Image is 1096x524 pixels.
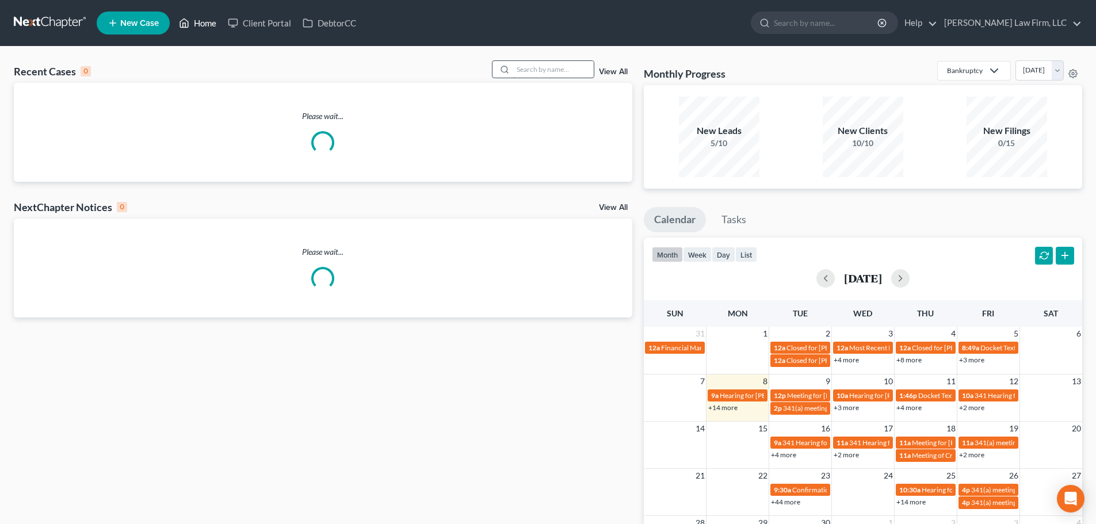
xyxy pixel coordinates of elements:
span: Tue [793,308,808,318]
span: 1:46p [899,391,917,400]
span: New Case [120,19,159,28]
span: 12a [837,343,848,352]
div: Recent Cases [14,64,91,78]
span: Financial Management for [PERSON_NAME] [661,343,795,352]
span: 9:30a [774,485,791,494]
a: +2 more [959,403,984,412]
span: Confirmation Hearing for [PERSON_NAME] [792,485,924,494]
span: 10a [962,391,973,400]
button: day [712,247,735,262]
span: 8:49a [962,343,979,352]
div: 10/10 [823,137,903,149]
a: Home [173,13,222,33]
span: 12p [774,391,786,400]
span: 27 [1071,469,1082,483]
span: Meeting of Creditors for [PERSON_NAME] [912,451,1040,460]
a: DebtorCC [297,13,362,33]
span: 12a [899,343,911,352]
span: 341(a) meeting for [PERSON_NAME] [971,485,1082,494]
a: Client Portal [222,13,297,33]
span: 10a [837,391,848,400]
span: 23 [820,469,831,483]
span: 20 [1071,422,1082,435]
span: 11a [899,438,911,447]
span: 8 [762,374,769,388]
a: Calendar [644,207,706,232]
button: list [735,247,757,262]
input: Search by name... [774,12,879,33]
span: Docket Text: for [918,391,966,400]
a: [PERSON_NAME] Law Firm, LLC [938,13,1082,33]
span: 12a [774,343,785,352]
div: New Clients [823,124,903,137]
a: +14 more [708,403,738,412]
span: 7 [699,374,706,388]
span: Closed for [PERSON_NAME] [912,343,998,352]
div: 5/10 [679,137,759,149]
span: 19 [1008,422,1019,435]
span: Fri [982,308,994,318]
span: 2p [774,404,782,412]
span: 17 [883,422,894,435]
span: 341 Hearing for [PERSON_NAME] [849,438,952,447]
span: 341 Hearing for [PERSON_NAME] [782,438,885,447]
span: Wed [853,308,872,318]
span: 14 [694,422,706,435]
span: 11 [945,374,957,388]
span: Sat [1044,308,1058,318]
span: 341(a) meeting for [PERSON_NAME] [783,404,894,412]
span: 1 [762,327,769,341]
span: 10:30a [899,485,921,494]
a: Help [899,13,937,33]
div: 0 [117,202,127,212]
a: +4 more [834,355,859,364]
a: +2 more [959,450,984,459]
span: 341(a) meeting for [PERSON_NAME] [971,498,1082,507]
span: 18 [945,422,957,435]
span: 11a [837,438,848,447]
span: 26 [1008,469,1019,483]
p: Please wait... [14,110,632,122]
h3: Monthly Progress [644,67,725,81]
span: Closed for [PERSON_NAME] [786,343,873,352]
span: 4p [962,485,970,494]
div: New Leads [679,124,759,137]
span: 9a [711,391,719,400]
span: Meeting for [PERSON_NAME] [912,438,1002,447]
span: Hearing for [PERSON_NAME] [922,485,1011,494]
a: +14 more [896,498,926,506]
p: Please wait... [14,246,632,258]
div: 0 [81,66,91,77]
span: 22 [757,469,769,483]
span: 21 [694,469,706,483]
span: Docket Text: for [PERSON_NAME] [980,343,1083,352]
span: 15 [757,422,769,435]
div: Open Intercom Messenger [1057,485,1084,512]
button: month [652,247,683,262]
a: View All [599,68,628,76]
span: 6 [1075,327,1082,341]
span: 12 [1008,374,1019,388]
div: NextChapter Notices [14,200,127,214]
span: Closed for [PERSON_NAME][GEOGRAPHIC_DATA] [786,356,942,365]
span: 5 [1013,327,1019,341]
a: +4 more [771,450,796,459]
span: 24 [883,469,894,483]
span: Mon [728,308,748,318]
a: +44 more [771,498,800,506]
span: 12a [648,343,660,352]
span: 25 [945,469,957,483]
span: Sun [667,308,683,318]
span: 10 [883,374,894,388]
a: +3 more [959,355,984,364]
a: +4 more [896,403,922,412]
span: 16 [820,422,831,435]
span: 3 [887,327,894,341]
span: 2 [824,327,831,341]
span: Hearing for [PERSON_NAME] [849,391,939,400]
span: Meeting for [PERSON_NAME] [787,391,877,400]
span: 341(a) meeting for [PERSON_NAME] [975,438,1086,447]
span: 11a [899,451,911,460]
div: New Filings [967,124,1047,137]
span: 9 [824,374,831,388]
